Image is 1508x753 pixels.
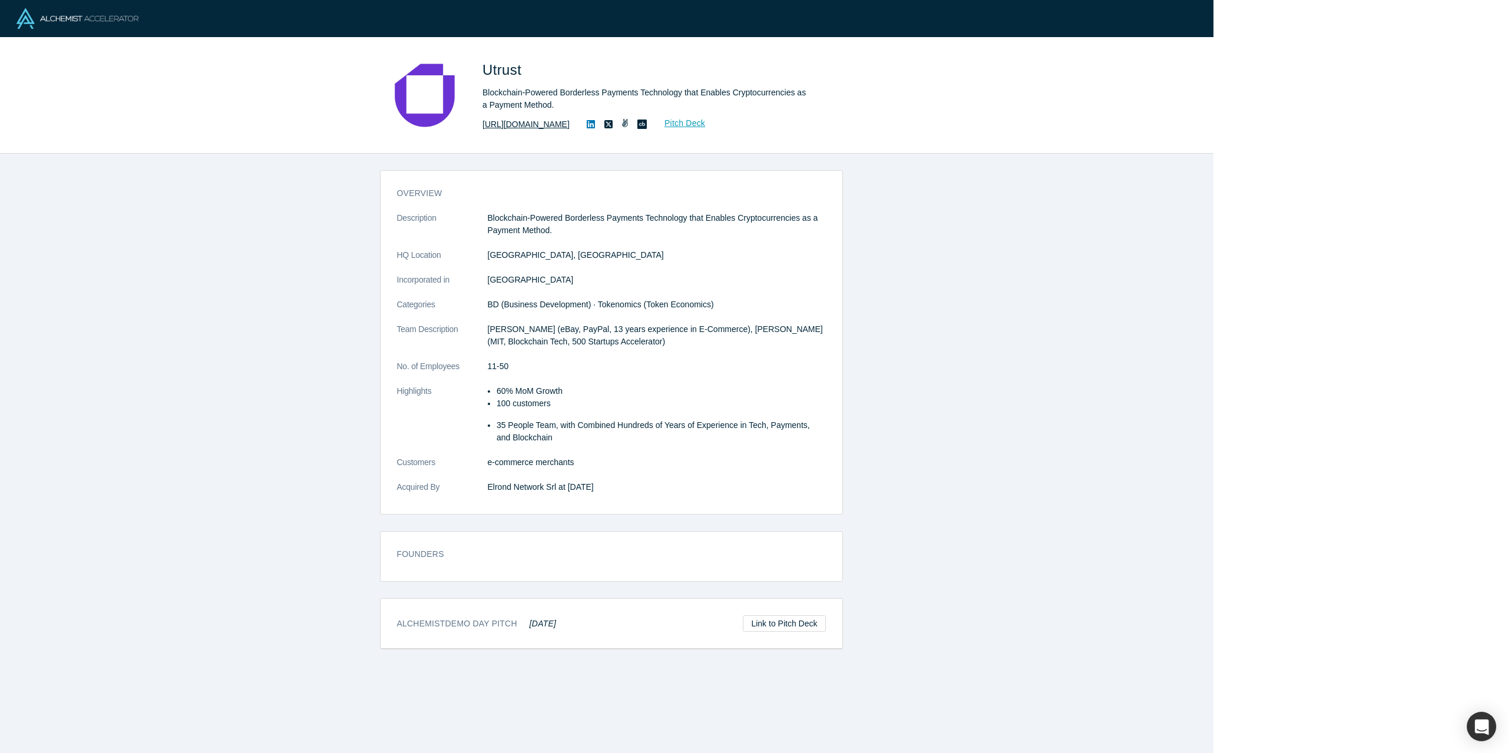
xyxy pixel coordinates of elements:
dt: Highlights [397,385,488,456]
dt: Customers [397,456,488,481]
p: [PERSON_NAME] (eBay, PayPal, 13 years experience in E-Commerce), [PERSON_NAME] (MIT, Blockchain T... [488,323,826,348]
a: Link to Pitch Deck [743,615,825,632]
p: Blockchain-Powered Borderless Payments Technology that Enables Cryptocurrencies as a Payment Method. [488,212,826,237]
a: Pitch Deck [652,117,706,130]
li: 60% MoM Growth [497,385,826,397]
dt: No. of Employees [397,360,488,385]
em: [DATE] [530,619,556,628]
dt: Incorporated in [397,274,488,298]
span: Utrust [482,62,525,78]
p: 100 customers [497,397,826,410]
dd: [GEOGRAPHIC_DATA], [GEOGRAPHIC_DATA] [488,249,826,261]
dd: Elrond Network Srl at [DATE] [488,481,826,493]
li: 35 People Team, with Combined Hundreds of Years of Experience in Tech, Payments, and Blockchain [497,419,826,444]
dt: Acquired By [397,481,488,506]
h3: Founders [397,548,809,560]
span: BD (Business Development) · Tokenomics (Token Economics) [488,300,714,309]
dd: 11-50 [488,360,826,373]
h3: Alchemist Demo Day Pitch [397,618,557,630]
img: Utrust's Logo [383,54,466,137]
dt: Categories [397,298,488,323]
h3: overview [397,187,809,200]
dt: HQ Location [397,249,488,274]
div: Blockchain-Powered Borderless Payments Technology that Enables Cryptocurrencies as a Payment Method. [482,87,812,111]
dt: Team Description [397,323,488,360]
dt: Description [397,212,488,249]
a: [URL][DOMAIN_NAME] [482,118,570,131]
dd: e-commerce merchants [488,456,826,469]
dd: [GEOGRAPHIC_DATA] [488,274,826,286]
img: Alchemist Logo [16,8,138,29]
